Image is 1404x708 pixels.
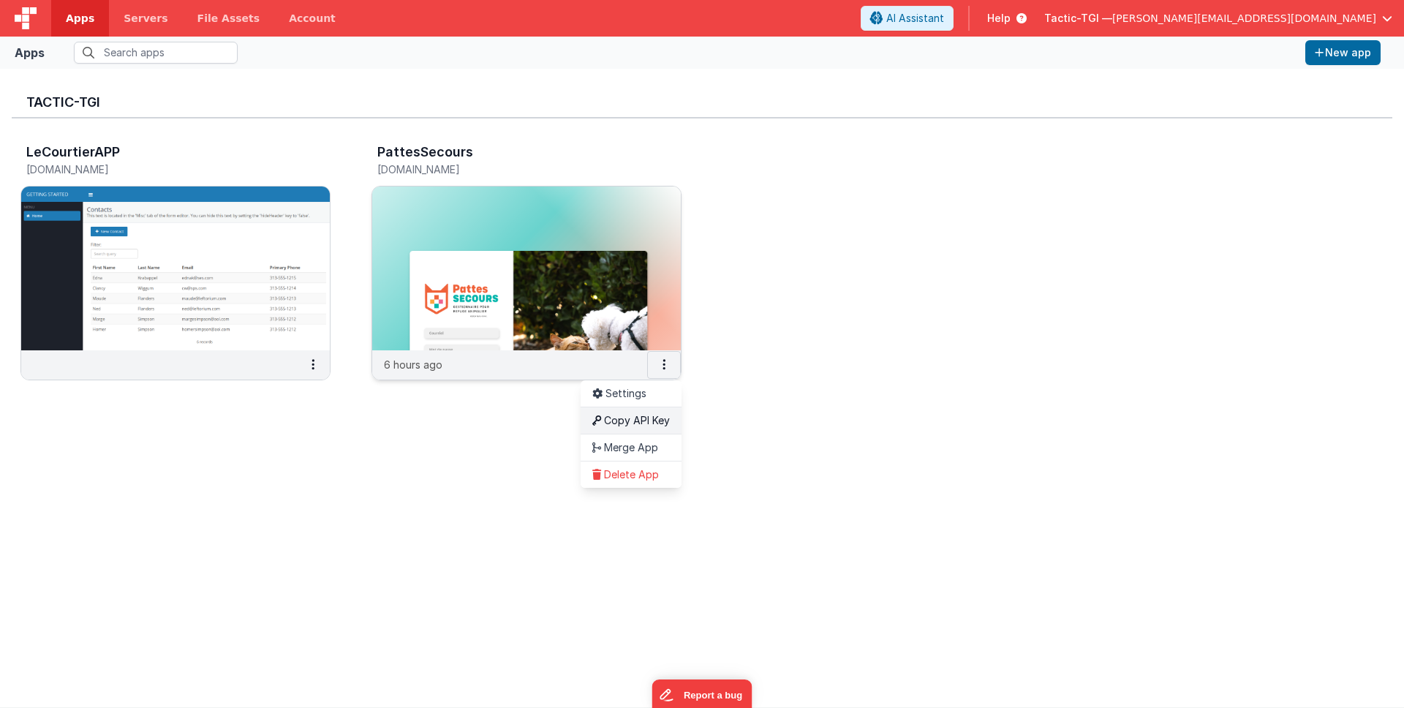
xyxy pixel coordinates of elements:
span: [PERSON_NAME][EMAIL_ADDRESS][DOMAIN_NAME] [1112,11,1376,26]
span: Help [987,11,1011,26]
button: AI Assistant [861,6,954,31]
button: Tactic-TGI — [PERSON_NAME][EMAIL_ADDRESS][DOMAIN_NAME] [1044,11,1392,26]
span: Apps [66,11,94,26]
a: Delete App [581,461,682,488]
h3: Tactic-TGI [26,95,1378,110]
span: Tactic-TGI — [1044,11,1112,26]
a: Merge App [581,434,682,461]
span: Servers [124,11,167,26]
span: AI Assistant [886,11,944,26]
a: Copy API Key [581,407,682,434]
span: File Assets [197,11,260,26]
a: Settings [581,380,682,407]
